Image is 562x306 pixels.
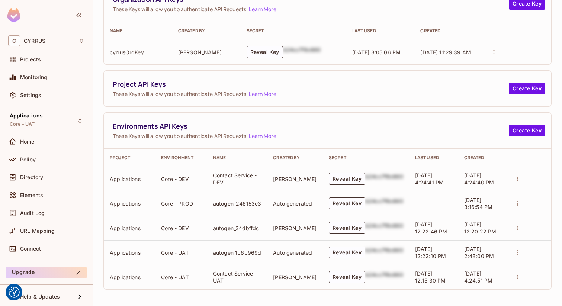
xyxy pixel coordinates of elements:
div: Name [110,28,166,34]
div: b24cc7f8c660 [283,46,321,58]
button: Create Key [509,125,545,136]
button: Reveal Key [329,173,365,185]
span: [DATE] 12:22:46 PM [415,221,447,235]
div: Name [213,155,261,161]
td: Core - DEV [155,167,207,191]
button: Upgrade [6,267,87,278]
div: Last Used [352,28,409,34]
td: Auto generated [267,191,323,216]
span: Project API Keys [113,80,509,89]
button: actions [513,174,523,184]
button: actions [513,198,523,209]
span: Settings [20,92,41,98]
span: Workspace: CYRRUS [24,38,45,44]
img: Revisit consent button [9,287,20,298]
span: URL Mapping [20,228,55,234]
div: b24cc7f8c660 [365,271,403,283]
div: b24cc7f8c660 [365,173,403,185]
div: b24cc7f8c660 [365,197,403,209]
span: [DATE] 12:20:22 PM [464,221,497,235]
td: Contact Service - DEV [207,167,267,191]
span: C [8,35,20,46]
span: [DATE] 3:05:06 PM [352,49,401,55]
img: SReyMgAAAABJRU5ErkJggg== [7,8,20,22]
div: Secret [329,155,403,161]
td: Applications [104,191,155,216]
span: [DATE] 12:15:30 PM [415,270,446,284]
div: Environment [161,155,201,161]
span: [DATE] 11:29:39 AM [420,49,471,55]
span: Audit Log [20,210,45,216]
a: Learn More [249,6,276,13]
div: Secret [247,28,340,34]
span: [DATE] 2:48:00 PM [464,246,494,259]
td: [PERSON_NAME] [267,265,323,289]
button: Reveal Key [329,222,365,234]
td: [PERSON_NAME] [267,167,323,191]
button: actions [489,47,499,57]
span: [DATE] 3:16:54 PM [464,197,493,210]
td: [PERSON_NAME] [267,216,323,240]
button: Reveal Key [329,247,365,258]
button: Reveal Key [329,197,365,209]
span: Elements [20,192,43,198]
span: [DATE] 12:22:10 PM [415,246,446,259]
td: Applications [104,167,155,191]
td: Applications [104,265,155,289]
td: Contact Service - UAT [207,265,267,289]
td: [PERSON_NAME] [172,40,241,64]
div: Project [110,155,149,161]
td: Applications [104,216,155,240]
td: autogen_34dbffdc [207,216,267,240]
button: actions [513,272,523,282]
span: Environments API Keys [113,122,509,131]
div: Created [420,28,477,34]
div: b24cc7f8c660 [365,222,403,234]
span: These Keys will allow you to authenticate API Requests. . [113,6,509,13]
div: Last Used [415,155,452,161]
td: Core - PROD [155,191,207,216]
span: Policy [20,157,36,162]
div: b24cc7f8c660 [365,247,403,258]
span: [DATE] 4:24:40 PM [464,172,494,186]
div: Created By [273,155,317,161]
button: Consent Preferences [9,287,20,298]
button: Reveal Key [247,46,283,58]
td: Core - UAT [155,240,207,265]
div: Created [464,155,501,161]
td: autogen_1b6b969d [207,240,267,265]
button: actions [513,223,523,233]
a: Learn More [249,90,276,97]
span: These Keys will allow you to authenticate API Requests. . [113,132,509,139]
span: Projects [20,57,41,62]
span: Connect [20,246,41,252]
button: Create Key [509,83,545,94]
span: Help & Updates [20,294,60,300]
td: Applications [104,240,155,265]
td: cyrrusOrgKey [104,40,172,64]
button: Reveal Key [329,271,365,283]
span: Applications [10,113,43,119]
td: Core - DEV [155,216,207,240]
a: Learn More [249,132,276,139]
span: Directory [20,174,43,180]
span: [DATE] 4:24:51 PM [464,270,493,284]
span: Monitoring [20,74,48,80]
span: Core - UAT [10,121,35,127]
span: Home [20,139,35,145]
td: autogen_246153e3 [207,191,267,216]
div: Created By [178,28,235,34]
span: [DATE] 4:24:41 PM [415,172,444,186]
button: actions [513,247,523,258]
span: These Keys will allow you to authenticate API Requests. . [113,90,509,97]
td: Core - UAT [155,265,207,289]
td: Auto generated [267,240,323,265]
